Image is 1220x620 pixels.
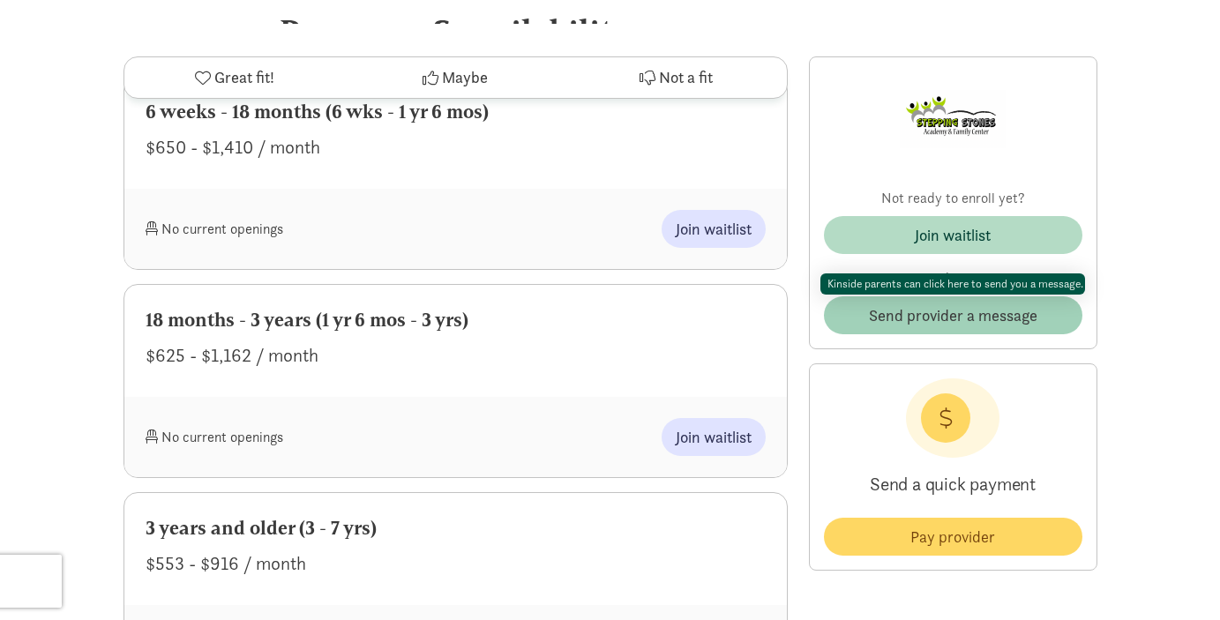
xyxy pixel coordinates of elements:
p: Not ready to enroll yet? [824,188,1082,209]
span: Great fit! [214,66,274,90]
button: Send provider a message [824,296,1082,334]
button: Join waitlist [662,210,766,248]
span: Join waitlist [676,425,752,449]
button: Not a fit [565,57,786,98]
span: Send provider a message [869,303,1037,327]
div: 6 weeks - 18 months (6 wks - 1 yr 6 mos) [146,98,766,126]
div: Kinside parents can click here to send you a message. [827,275,1078,293]
p: Send a quick payment [824,458,1082,511]
img: Provider logo [900,71,1006,167]
button: Maybe [345,57,565,98]
button: Join waitlist [824,216,1082,254]
div: 18 months - 3 years (1 yr 6 mos - 3 yrs) [146,306,766,334]
div: $553 - $916 / month [146,549,766,578]
div: $625 - $1,162 / month [146,341,766,370]
button: Great fit! [124,57,345,98]
button: Join waitlist [662,418,766,456]
div: No current openings [146,210,456,248]
div: Programs & availability [123,7,788,55]
span: Join waitlist [676,217,752,241]
div: Join waitlist [915,223,991,247]
span: Maybe [442,66,488,90]
span: Pay provider [910,525,995,549]
div: $650 - $1,410 / month [146,133,766,161]
p: Want to ask a question? [824,268,1082,289]
div: 3 years and older (3 - 7 yrs) [146,514,766,542]
div: No current openings [146,418,456,456]
span: Not a fit [659,66,713,90]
